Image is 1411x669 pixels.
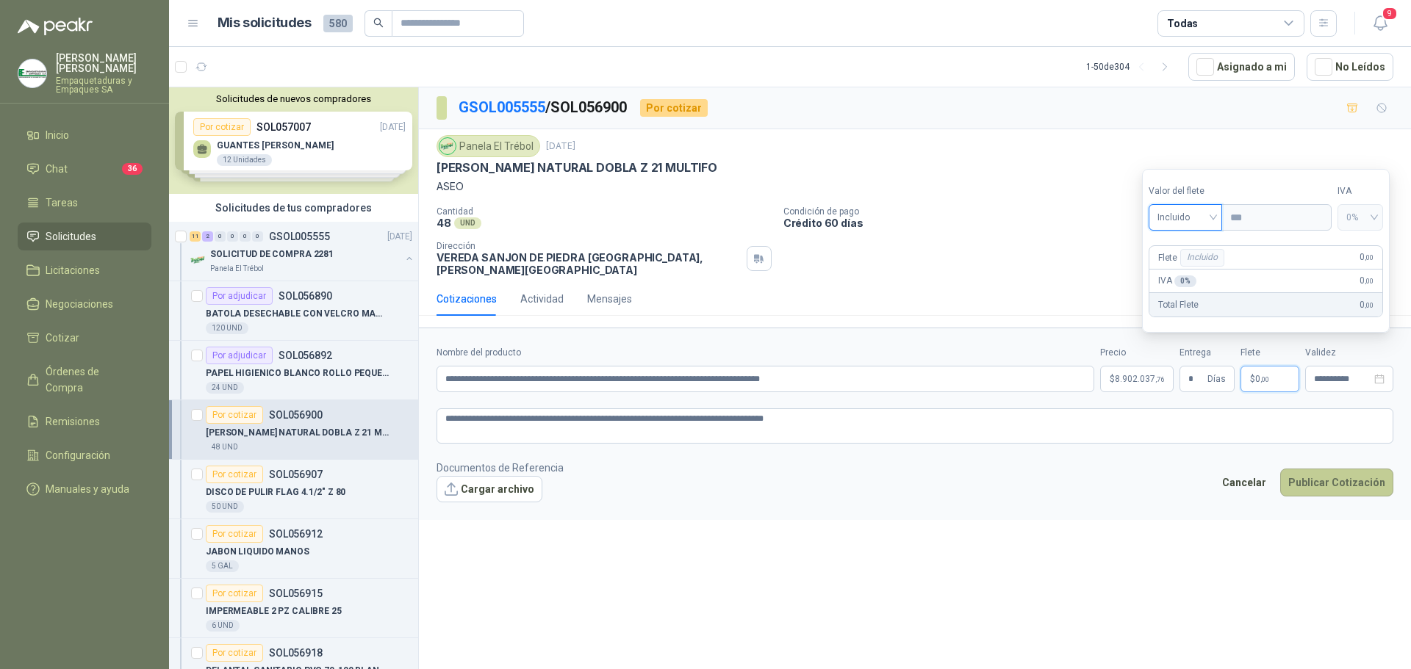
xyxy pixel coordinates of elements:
p: JABON LIQUIDO MANOS [206,545,309,559]
p: [DATE] [546,140,575,153]
div: Cotizaciones [437,291,497,307]
span: 8.902.037 [1115,375,1164,383]
p: SOL056892 [279,350,332,361]
span: 0 [1360,298,1373,312]
span: 0 [1360,274,1373,288]
div: 0 [240,231,251,242]
div: Actividad [520,291,564,307]
a: GSOL005555 [459,98,545,116]
span: Chat [46,161,68,177]
span: Configuración [46,447,110,463]
div: 11 [190,231,201,242]
span: ,00 [1365,253,1374,261]
a: Por cotizarSOL056912JABON LIQUIDO MANOS5 GAL [169,519,418,579]
p: SOL056912 [269,529,323,539]
img: Logo peakr [18,18,93,35]
a: Por adjudicarSOL056890BATOLA DESECHABLE CON VELCRO MANGA LARGA120 UND [169,281,418,341]
div: Por cotizar [206,644,263,662]
p: IMPERMEABLE 2 PZ CALIBRE 25 [206,604,342,618]
button: Solicitudes de nuevos compradores [175,93,412,104]
span: Negociaciones [46,296,113,312]
label: Nombre del producto [437,346,1094,360]
h1: Mis solicitudes [218,12,312,34]
label: IVA [1338,184,1383,198]
button: Asignado a mi [1188,53,1295,81]
p: / SOL056900 [459,96,628,119]
a: Chat36 [18,155,151,183]
span: 0 [1360,250,1373,264]
p: SOL056915 [269,588,323,599]
label: Flete [1241,346,1299,360]
a: Por cotizarSOL056900[PERSON_NAME] NATURAL DOBLA Z 21 MULTIFO48 UND [169,400,418,460]
a: Remisiones [18,408,151,435]
div: Por cotizar [640,99,708,117]
p: Documentos de Referencia [437,460,564,476]
label: Valor del flete [1149,184,1222,198]
a: Inicio [18,121,151,149]
a: Solicitudes [18,223,151,250]
div: 0 [215,231,226,242]
span: ,00 [1365,301,1374,309]
p: [PERSON_NAME] NATURAL DOBLA Z 21 MULTIFO [206,426,389,440]
p: Flete [1158,249,1227,267]
div: Por cotizar [206,406,263,424]
span: Incluido [1157,206,1214,228]
p: Panela El Trébol [210,263,264,275]
button: Publicar Cotización [1280,469,1393,496]
p: GSOL005555 [269,231,330,242]
div: Solicitudes de nuevos compradoresPor cotizarSOL057007[DATE] GUANTES [PERSON_NAME]12 UnidadesPor c... [169,87,418,194]
span: ,00 [1365,277,1374,285]
span: $ [1250,375,1255,383]
span: Remisiones [46,413,100,430]
a: Órdenes de Compra [18,358,151,402]
div: UND [454,217,481,229]
p: VEREDA SANJON DE PIEDRA [GEOGRAPHIC_DATA] , [PERSON_NAME][GEOGRAPHIC_DATA] [437,251,741,276]
p: Total Flete [1158,298,1199,312]
p: SOL056890 [279,291,332,301]
button: No Leídos [1307,53,1393,81]
span: 0% [1346,206,1374,228]
p: Empaquetaduras y Empaques SA [56,76,151,94]
a: Por adjudicarSOL056892PAPEL HIGIENICO BLANCO ROLLO PEQUEÑO24 UND [169,341,418,400]
span: 9 [1382,7,1398,21]
span: Tareas [46,195,78,211]
p: SOLICITUD DE COMPRA 2281 [210,247,334,261]
a: Configuración [18,441,151,469]
p: BATOLA DESECHABLE CON VELCRO MANGA LARGA [206,307,389,321]
p: [DATE] [387,230,412,244]
p: SOL056907 [269,469,323,480]
label: Precio [1100,346,1174,360]
a: Cotizar [18,324,151,352]
div: Por cotizar [206,525,263,543]
div: 1 - 50 de 304 [1086,55,1177,79]
div: Mensajes [587,291,632,307]
div: Panela El Trébol [437,135,540,157]
p: IVA [1158,274,1196,288]
p: SOL056900 [269,410,323,420]
span: Manuales y ayuda [46,481,129,497]
div: 24 UND [206,382,244,394]
div: 2 [202,231,213,242]
p: 48 [437,217,451,229]
a: Manuales y ayuda [18,475,151,503]
img: Company Logo [190,251,207,269]
button: 9 [1367,10,1393,37]
div: 50 UND [206,501,244,513]
label: Validez [1305,346,1393,360]
div: Por cotizar [206,585,263,602]
div: 6 UND [206,620,240,632]
span: Cotizar [46,330,79,346]
p: ASEO [437,178,1393,195]
div: 0 [252,231,263,242]
label: Entrega [1180,346,1235,360]
button: Cargar archivo [437,476,542,502]
a: Licitaciones [18,256,151,284]
div: Solicitudes de tus compradores [169,194,418,222]
span: Órdenes de Compra [46,364,137,396]
a: Por cotizarSOL056907DISCO DE PULIR FLAG 4.1/2" Z 8050 UND [169,460,418,519]
span: ,00 [1260,375,1269,383]
span: Solicitudes [46,228,96,245]
div: Por adjudicar [206,347,273,364]
div: 48 UND [206,441,244,453]
div: Incluido [1180,249,1224,267]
